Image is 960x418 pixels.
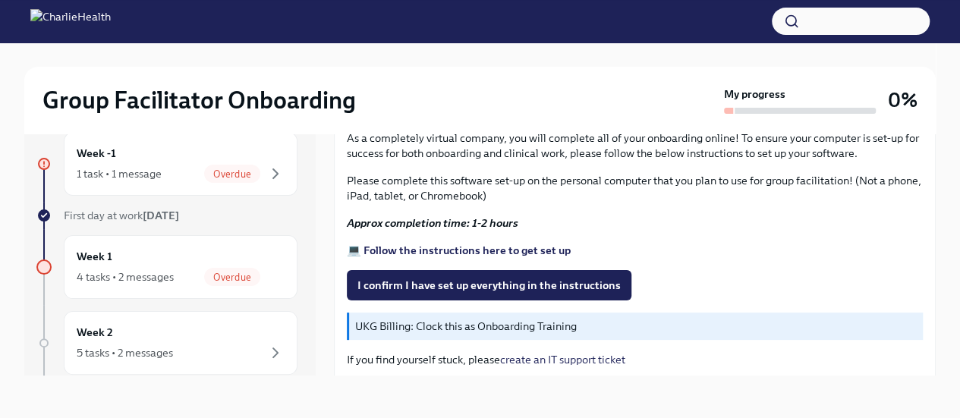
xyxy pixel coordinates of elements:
[347,244,571,257] a: 💻 Follow the instructions here to get set up
[500,353,625,366] a: create an IT support ticket
[30,9,111,33] img: CharlieHealth
[347,130,923,161] p: As a completely virtual company, you will complete all of your onboarding online! To ensure your ...
[347,216,518,230] strong: Approx completion time: 1-2 hours
[64,209,179,222] span: First day at work
[77,166,162,181] div: 1 task • 1 message
[357,278,621,293] span: I confirm I have set up everything in the instructions
[77,248,112,265] h6: Week 1
[347,270,631,300] button: I confirm I have set up everything in the instructions
[724,86,785,102] strong: My progress
[77,324,113,341] h6: Week 2
[36,132,297,196] a: Week -11 task • 1 messageOverdue
[143,209,179,222] strong: [DATE]
[77,269,174,284] div: 4 tasks • 2 messages
[204,168,260,180] span: Overdue
[347,352,923,367] p: If you find yourself stuck, please
[36,235,297,299] a: Week 14 tasks • 2 messagesOverdue
[42,85,356,115] h2: Group Facilitator Onboarding
[347,173,923,203] p: Please complete this software set-up on the personal computer that you plan to use for group faci...
[77,345,173,360] div: 5 tasks • 2 messages
[36,208,297,223] a: First day at work[DATE]
[36,311,297,375] a: Week 25 tasks • 2 messages
[888,86,918,114] h3: 0%
[204,272,260,283] span: Overdue
[355,319,917,334] p: UKG Billing: Clock this as Onboarding Training
[77,145,116,162] h6: Week -1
